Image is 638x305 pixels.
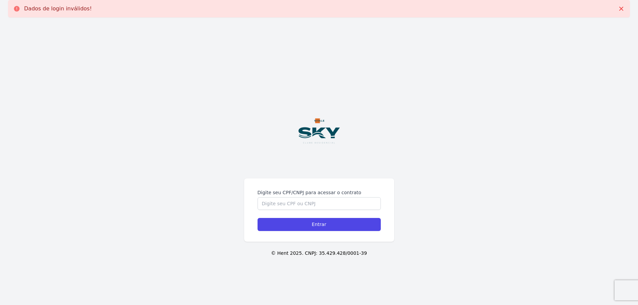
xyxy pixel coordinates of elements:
p: Dados de login inválidos! [24,5,92,12]
input: Digite seu CPF ou CNPJ [258,197,381,210]
img: Logo%20Vitale%20SKY%20Azul.png [282,94,356,168]
input: Entrar [258,218,381,231]
p: © Hent 2025. CNPJ: 35.429.428/0001-39 [11,250,627,257]
label: Digite seu CPF/CNPJ para acessar o contrato [258,189,381,196]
